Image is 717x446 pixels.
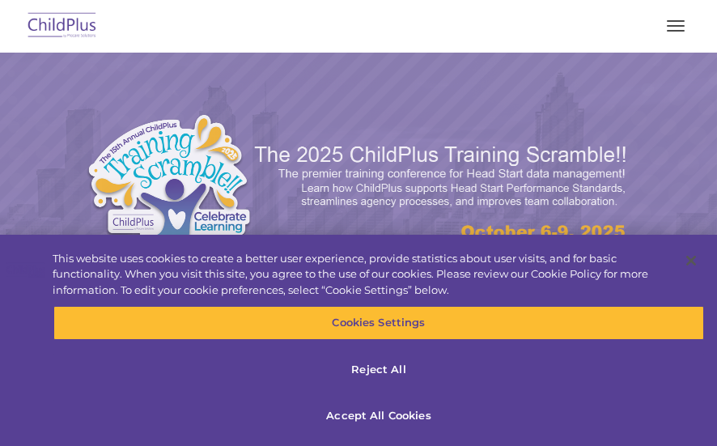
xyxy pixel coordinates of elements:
div: This website uses cookies to create a better user experience, provide statistics about user visit... [53,251,668,299]
button: Reject All [53,353,704,387]
button: Cookies Settings [53,306,704,340]
img: ChildPlus by Procare Solutions [24,7,100,45]
button: Accept All Cookies [53,399,704,433]
button: Close [673,243,709,278]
